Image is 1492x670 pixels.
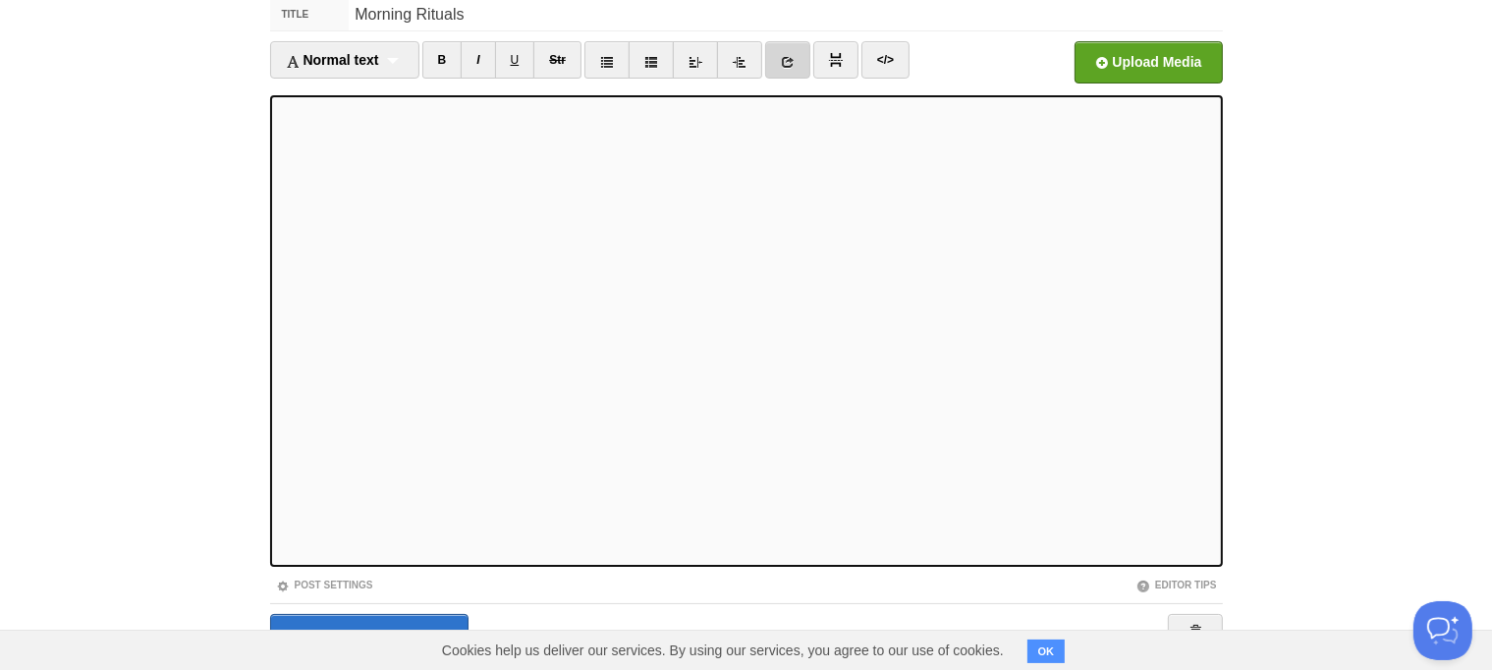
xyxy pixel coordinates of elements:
button: OK [1027,640,1066,663]
del: Str [549,53,566,67]
iframe: Help Scout Beacon - Open [1413,601,1472,660]
a: B [422,41,463,79]
a: Str [533,41,581,79]
a: I [461,41,495,79]
a: U [495,41,535,79]
a: Editor Tips [1136,580,1217,590]
span: Cookies help us deliver our services. By using our services, you agree to our use of cookies. [422,631,1023,670]
a: Post Settings [276,580,373,590]
input: Save and Publish [270,614,470,663]
span: Normal text [286,52,379,68]
a: </> [861,41,910,79]
img: pagebreak-icon.png [829,53,843,67]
